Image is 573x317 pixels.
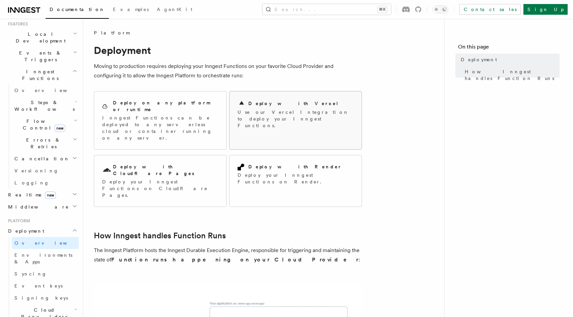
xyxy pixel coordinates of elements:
[153,2,196,18] a: AgentKit
[248,163,342,170] h2: Deploy with Render
[5,66,79,84] button: Inngest Functions
[12,292,79,304] a: Signing keys
[111,256,359,263] strong: Function runs happening on your Cloud Provider
[12,118,74,131] span: Flow Control
[12,155,70,162] span: Cancellation
[94,62,362,80] p: Moving to production requires deploying your Inngest Functions on your favorite Cloud Provider an...
[5,28,79,47] button: Local Development
[54,125,65,132] span: new
[12,84,79,96] a: Overview
[94,155,227,207] a: Deploy with Cloudflare PagesDeploy your Inngest Functions on Cloudflare Pages.
[14,271,47,276] span: Syncing
[5,228,44,234] span: Deployment
[458,54,560,66] a: Deployment
[5,47,79,66] button: Events & Triggers
[248,100,339,107] h2: Deploy with Vercel
[5,21,28,27] span: Features
[94,231,226,240] a: How Inngest handles Function Runs
[432,5,448,13] button: Toggle dark mode
[262,4,391,15] button: Search...⌘K
[12,153,79,165] button: Cancellation
[14,283,63,289] span: Event keys
[5,68,72,82] span: Inngest Functions
[14,240,83,246] span: Overview
[12,249,79,268] a: Environments & Apps
[229,91,362,150] a: Deploy with VercelUse our Vercel Integration to deploy your Inngest Functions.
[102,178,218,199] p: Deploy your Inngest Functions on Cloudflare Pages.
[46,2,109,19] a: Documentation
[465,68,560,82] span: How Inngest handles Function Runs
[12,165,79,177] a: Versioning
[12,177,79,189] a: Logging
[5,191,56,198] span: Realtime
[12,99,75,112] span: Steps & Workflows
[157,7,192,12] span: AgentKit
[462,66,560,84] a: How Inngest handles Function Runs
[94,29,129,36] span: Platform
[458,43,560,54] h4: On this page
[12,96,79,115] button: Steps & Workflows
[523,4,568,15] a: Sign Up
[14,252,72,264] span: Environments & Apps
[12,237,79,249] a: Overview
[238,172,354,185] p: Deploy your Inngest Functions on Render.
[94,246,362,264] p: The Inngest Platform hosts the Inngest Durable Execution Engine, responsible for triggering and m...
[12,137,73,150] span: Errors & Retries
[5,204,69,210] span: Middleware
[5,218,30,224] span: Platform
[14,295,68,301] span: Signing keys
[12,268,79,280] a: Syncing
[5,50,73,63] span: Events & Triggers
[378,6,387,13] kbd: ⌘K
[102,114,218,141] p: Inngest Functions can be deployed to any serverless cloud or container running on any server.
[5,201,79,213] button: Middleware
[5,84,79,189] div: Inngest Functions
[45,191,56,199] span: new
[102,166,112,175] svg: Cloudflare
[113,99,218,113] h2: Deploy on any platform or runtime
[113,163,218,177] h2: Deploy with Cloudflare Pages
[5,225,79,237] button: Deployment
[5,189,79,201] button: Realtimenew
[461,56,497,63] span: Deployment
[12,134,79,153] button: Errors & Retries
[12,280,79,292] a: Event keys
[229,155,362,207] a: Deploy with RenderDeploy your Inngest Functions on Render.
[5,31,73,44] span: Local Development
[113,7,149,12] span: Examples
[14,180,49,185] span: Logging
[94,44,362,56] h1: Deployment
[14,88,83,93] span: Overview
[94,91,227,150] a: Deploy on any platform or runtimeInngest Functions can be deployed to any serverless cloud or con...
[12,115,79,134] button: Flow Controlnew
[238,109,354,129] p: Use our Vercel Integration to deploy your Inngest Functions.
[109,2,153,18] a: Examples
[50,7,105,12] span: Documentation
[459,4,521,15] a: Contact sales
[14,168,59,173] span: Versioning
